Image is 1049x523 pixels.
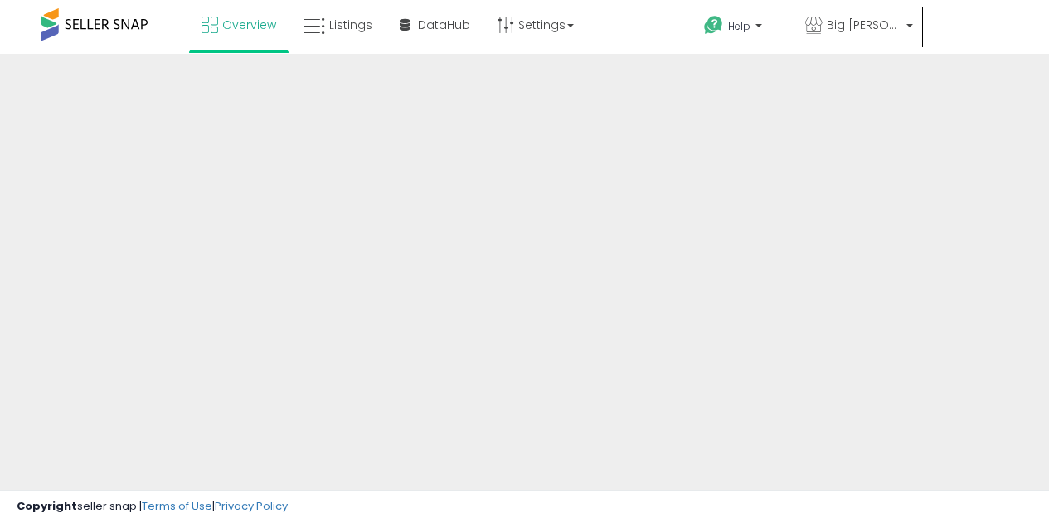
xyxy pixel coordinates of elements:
strong: Copyright [17,498,77,514]
span: Overview [222,17,276,33]
span: Big [PERSON_NAME] [827,17,901,33]
a: Terms of Use [142,498,212,514]
span: Help [728,19,750,33]
div: seller snap | | [17,499,288,515]
i: Get Help [703,15,724,36]
a: Privacy Policy [215,498,288,514]
span: DataHub [418,17,470,33]
a: Help [691,2,790,54]
span: Listings [329,17,372,33]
